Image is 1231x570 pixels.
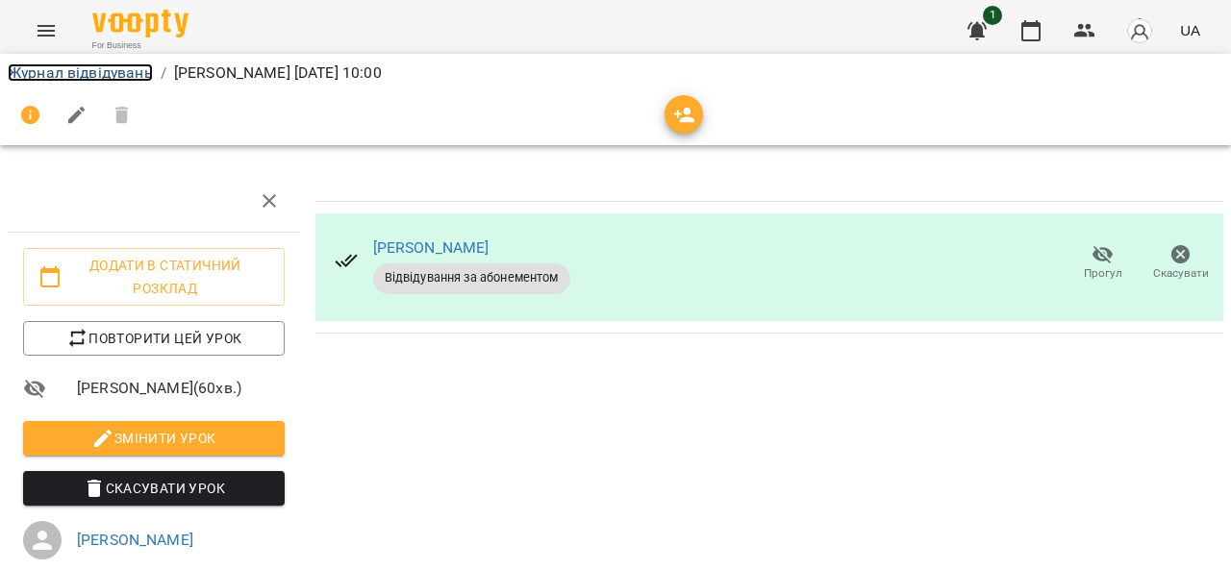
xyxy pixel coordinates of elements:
button: Додати в статичний розклад [23,248,285,306]
a: [PERSON_NAME] [373,238,490,257]
span: Змінити урок [38,427,269,450]
li: / [161,62,166,85]
span: Додати в статичний розклад [38,254,269,300]
button: Скасувати [1142,236,1219,290]
button: Прогул [1064,236,1142,290]
button: Повторити цей урок [23,321,285,356]
a: [PERSON_NAME] [77,531,193,549]
button: Menu [23,8,69,54]
span: Скасувати [1153,265,1209,282]
span: Повторити цей урок [38,327,269,350]
button: UA [1172,12,1208,48]
button: Скасувати Урок [23,471,285,506]
p: [PERSON_NAME] [DATE] 10:00 [174,62,382,85]
button: Змінити урок [23,421,285,456]
a: Журнал відвідувань [8,63,153,82]
span: Скасувати Урок [38,477,269,500]
span: Відвідування за абонементом [373,269,570,286]
span: Прогул [1084,265,1122,282]
span: UA [1180,20,1200,40]
span: [PERSON_NAME] ( 60 хв. ) [77,377,285,400]
img: Voopty Logo [92,10,188,37]
img: avatar_s.png [1126,17,1153,44]
nav: breadcrumb [8,62,1223,85]
span: 1 [983,6,1002,25]
span: For Business [92,39,188,52]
